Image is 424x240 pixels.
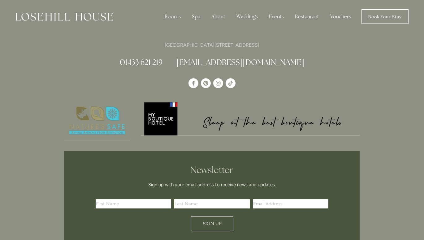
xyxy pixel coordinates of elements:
[231,11,263,23] div: Weddings
[253,199,328,208] input: Email Address
[15,13,113,21] img: Losehill House
[120,57,162,67] a: 01433 621 219
[206,11,230,23] div: About
[160,11,186,23] div: Rooms
[226,78,236,88] a: TikTok
[264,11,289,23] div: Events
[64,41,360,49] p: [GEOGRAPHIC_DATA][STREET_ADDRESS]
[325,11,356,23] a: Vouchers
[141,101,360,135] img: My Boutique Hotel - Logo
[203,221,222,226] span: Sign Up
[213,78,223,88] a: Instagram
[201,78,211,88] a: Pinterest
[188,78,198,88] a: Losehill House Hotel & Spa
[361,9,409,24] a: Book Your Stay
[64,101,130,140] img: Nature's Safe - Logo
[96,199,171,208] input: First Name
[187,11,205,23] div: Spa
[141,101,360,136] a: My Boutique Hotel - Logo
[176,57,304,67] a: [EMAIL_ADDRESS][DOMAIN_NAME]
[174,199,250,208] input: Last Name
[191,216,233,231] button: Sign Up
[98,181,326,188] p: Sign up with your email address to receive news and updates.
[98,165,326,176] h2: Newsletter
[290,11,324,23] div: Restaurant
